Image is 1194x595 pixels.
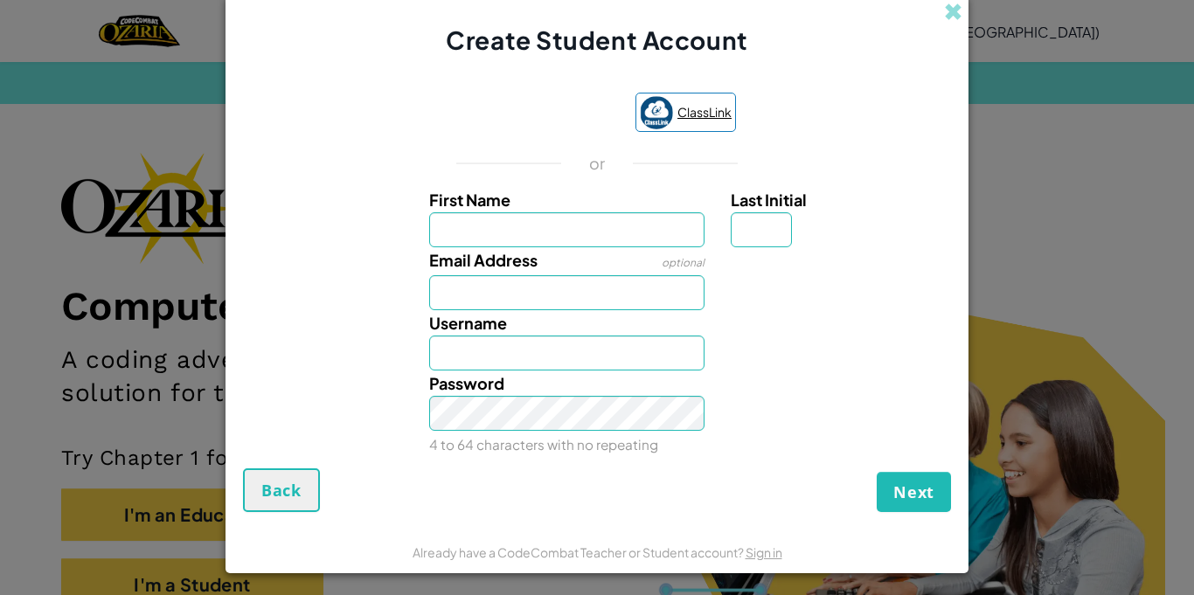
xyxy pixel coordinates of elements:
[449,95,627,134] iframe: Sign in with Google Button
[243,468,320,512] button: Back
[662,256,705,269] span: optional
[413,544,746,560] span: Already have a CodeCombat Teacher or Student account?
[731,190,807,210] span: Last Initial
[261,480,302,501] span: Back
[429,190,510,210] span: First Name
[877,472,951,512] button: Next
[746,544,782,560] a: Sign in
[893,481,934,502] span: Next
[446,24,747,55] span: Create Student Account
[429,373,504,393] span: Password
[429,313,507,333] span: Username
[640,96,673,129] img: classlink-logo-small.png
[429,250,538,270] span: Email Address
[677,100,732,125] span: ClassLink
[429,436,658,453] small: 4 to 64 characters with no repeating
[589,153,606,174] p: or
